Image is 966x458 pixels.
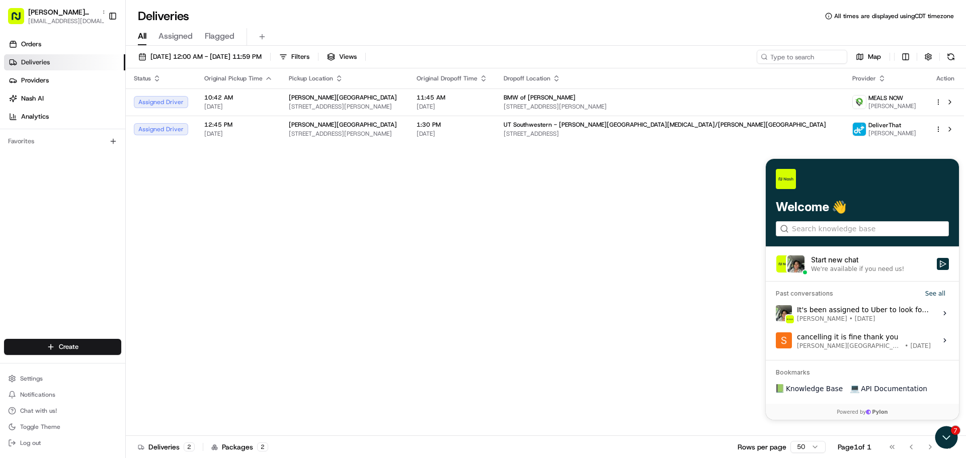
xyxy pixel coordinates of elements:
[868,94,903,102] span: MEALS NOW
[20,391,55,399] span: Notifications
[417,130,488,138] span: [DATE]
[853,96,866,109] img: melas_now_logo.png
[211,442,268,452] div: Packages
[417,121,488,129] span: 1:30 PM
[417,74,477,82] span: Original Dropoff Time
[417,94,488,102] span: 11:45 AM
[4,372,121,386] button: Settings
[504,103,836,111] span: [STREET_ADDRESS][PERSON_NAME]
[21,94,44,103] span: Nash AI
[504,74,550,82] span: Dropoff Location
[838,442,871,452] div: Page 1 of 1
[339,52,357,61] span: Views
[4,404,121,418] button: Chat with us!
[184,442,195,451] div: 2
[204,94,273,102] span: 10:42 AM
[134,74,151,82] span: Status
[4,4,104,28] button: [PERSON_NAME][GEOGRAPHIC_DATA][EMAIL_ADDRESS][DOMAIN_NAME]
[738,442,786,452] p: Rows per page
[4,54,125,70] a: Deliveries
[289,103,400,111] span: [STREET_ADDRESS][PERSON_NAME]
[134,50,266,64] button: [DATE] 12:00 AM - [DATE] 11:59 PM
[21,58,50,67] span: Deliveries
[4,109,125,125] a: Analytics
[757,50,847,64] input: Type to search
[59,342,78,351] span: Create
[4,36,125,52] a: Orders
[204,121,273,129] span: 12:45 PM
[204,103,273,111] span: [DATE]
[4,436,121,450] button: Log out
[20,407,57,415] span: Chat with us!
[150,52,262,61] span: [DATE] 12:00 AM - [DATE] 11:59 PM
[935,74,956,82] div: Action
[21,76,49,85] span: Providers
[852,74,876,82] span: Provider
[853,123,866,136] img: profile_deliverthat_partner.png
[204,130,273,138] span: [DATE]
[851,50,886,64] button: Map
[138,442,195,452] div: Deliveries
[4,420,121,434] button: Toggle Theme
[289,74,333,82] span: Pickup Location
[21,112,49,121] span: Analytics
[868,102,916,110] span: [PERSON_NAME]
[4,339,121,355] button: Create
[4,72,125,88] a: Providers
[28,17,109,25] button: [EMAIL_ADDRESS][DOMAIN_NAME]
[138,30,146,42] span: All
[934,425,961,452] iframe: Open customer support
[417,103,488,111] span: [DATE]
[21,40,41,49] span: Orders
[275,50,314,64] button: Filters
[504,121,826,129] span: UT Southwestern - [PERSON_NAME][GEOGRAPHIC_DATA][MEDICAL_DATA]/[PERSON_NAME][GEOGRAPHIC_DATA]
[289,94,397,102] span: [PERSON_NAME][GEOGRAPHIC_DATA]
[257,442,268,451] div: 2
[868,52,881,61] span: Map
[158,30,193,42] span: Assigned
[504,94,576,102] span: BMW of [PERSON_NAME]
[291,52,309,61] span: Filters
[138,8,189,24] h1: Deliveries
[20,375,43,383] span: Settings
[20,439,41,447] span: Log out
[205,30,234,42] span: Flagged
[289,130,400,138] span: [STREET_ADDRESS][PERSON_NAME]
[4,388,121,402] button: Notifications
[289,121,397,129] span: [PERSON_NAME][GEOGRAPHIC_DATA]
[834,12,954,20] span: All times are displayed using CDT timezone
[28,7,98,17] button: [PERSON_NAME][GEOGRAPHIC_DATA]
[204,74,263,82] span: Original Pickup Time
[20,423,60,431] span: Toggle Theme
[4,133,121,149] div: Favorites
[323,50,361,64] button: Views
[868,121,901,129] span: DeliverThat
[766,159,959,420] iframe: Customer support window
